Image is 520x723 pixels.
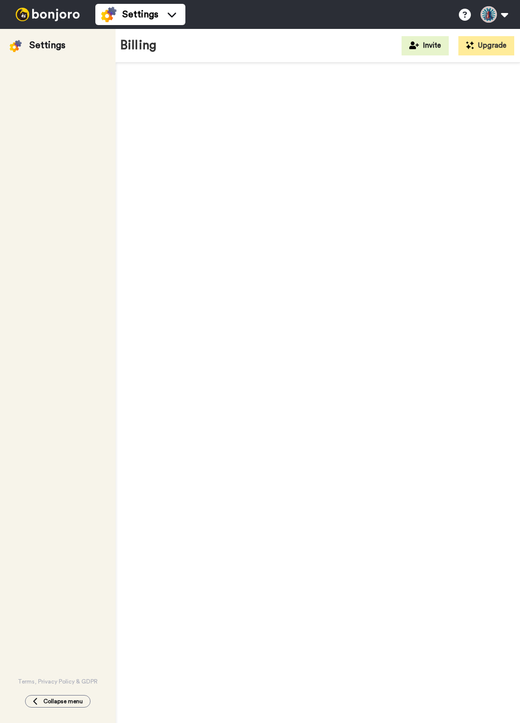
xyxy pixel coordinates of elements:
[122,8,158,21] span: Settings
[29,39,65,52] div: Settings
[402,36,449,55] button: Invite
[43,697,83,705] span: Collapse menu
[12,8,84,21] img: bj-logo-header-white.svg
[101,7,117,22] img: settings-colored.svg
[458,36,514,55] button: Upgrade
[120,39,156,53] h1: Billing
[25,695,91,708] button: Collapse menu
[10,40,22,52] img: settings-colored.svg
